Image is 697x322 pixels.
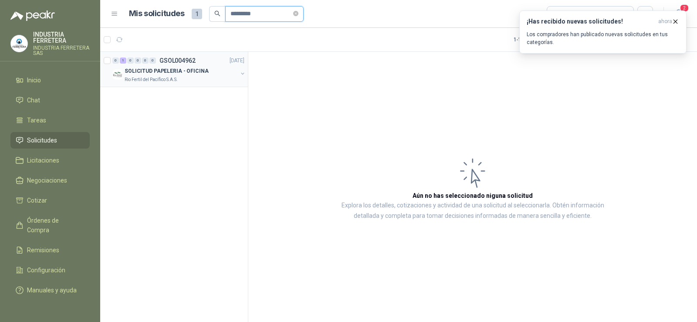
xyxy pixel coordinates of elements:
div: 0 [135,58,141,64]
div: 0 [127,58,134,64]
span: close-circle [293,10,298,18]
div: 0 [112,58,119,64]
a: Remisiones [10,242,90,258]
span: Negociaciones [27,176,67,185]
span: 2 [680,4,689,12]
p: Explora los detalles, cotizaciones y actividad de una solicitud al seleccionarla. Obtén informaci... [335,200,610,221]
a: Configuración [10,262,90,278]
span: Inicio [27,75,41,85]
span: 1 [192,9,202,19]
a: Inicio [10,72,90,88]
p: SOLICITUD PAPELERIA - OFICINA [125,67,209,75]
a: Solicitudes [10,132,90,149]
span: Órdenes de Compra [27,216,81,235]
h1: Mis solicitudes [129,7,185,20]
a: Tareas [10,112,90,129]
p: GSOL004962 [159,58,196,64]
p: Los compradores han publicado nuevas solicitudes en tus categorías. [527,31,679,46]
span: Tareas [27,115,46,125]
p: [DATE] [230,57,244,65]
button: ¡Has recibido nuevas solicitudes!ahora Los compradores han publicado nuevas solicitudes en tus ca... [519,10,687,54]
button: 2 [671,6,687,22]
span: Licitaciones [27,156,59,165]
a: 0 1 0 0 0 0 GSOL004962[DATE] Company LogoSOLICITUD PAPELERIA - OFICINARio Fertil del Pacífico S.A.S. [112,55,246,83]
span: Solicitudes [27,136,57,145]
a: Manuales y ayuda [10,282,90,298]
a: Órdenes de Compra [10,212,90,238]
span: Manuales y ayuda [27,285,77,295]
p: Rio Fertil del Pacífico S.A.S. [125,76,178,83]
a: Chat [10,92,90,108]
div: 1 - 1 de 1 [514,33,558,47]
span: ahora [658,18,672,25]
span: Configuración [27,265,65,275]
span: close-circle [293,11,298,16]
span: Cotizar [27,196,47,205]
img: Company Logo [11,35,27,52]
h3: ¡Has recibido nuevas solicitudes! [527,18,655,25]
span: Remisiones [27,245,59,255]
img: Logo peakr [10,10,55,21]
span: search [214,10,220,17]
div: 1 [120,58,126,64]
div: 0 [142,58,149,64]
p: INDUSTRIA FERRETERA SAS [33,45,90,56]
a: Negociaciones [10,172,90,189]
a: Licitaciones [10,152,90,169]
span: Chat [27,95,40,105]
p: INDUSTRIA FERRETERA [33,31,90,44]
h3: Aún no has seleccionado niguna solicitud [413,191,533,200]
div: Todas [552,9,571,19]
div: 0 [149,58,156,64]
a: Cotizar [10,192,90,209]
img: Company Logo [112,69,123,80]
